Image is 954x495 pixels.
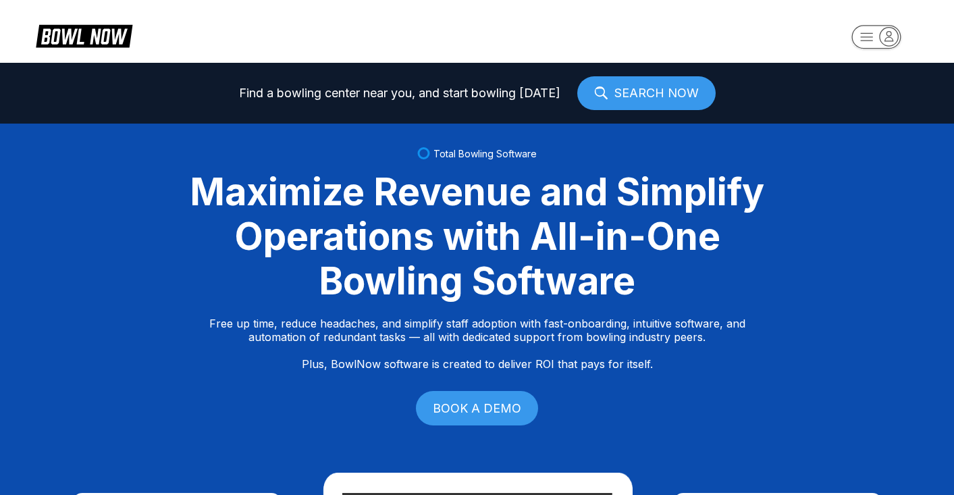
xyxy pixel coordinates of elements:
div: Maximize Revenue and Simplify Operations with All-in-One Bowling Software [174,170,781,303]
span: Find a bowling center near you, and start bowling [DATE] [239,86,560,100]
p: Free up time, reduce headaches, and simplify staff adoption with fast-onboarding, intuitive softw... [209,317,745,371]
span: Total Bowling Software [433,148,537,159]
a: BOOK A DEMO [416,391,538,425]
a: SEARCH NOW [577,76,716,110]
